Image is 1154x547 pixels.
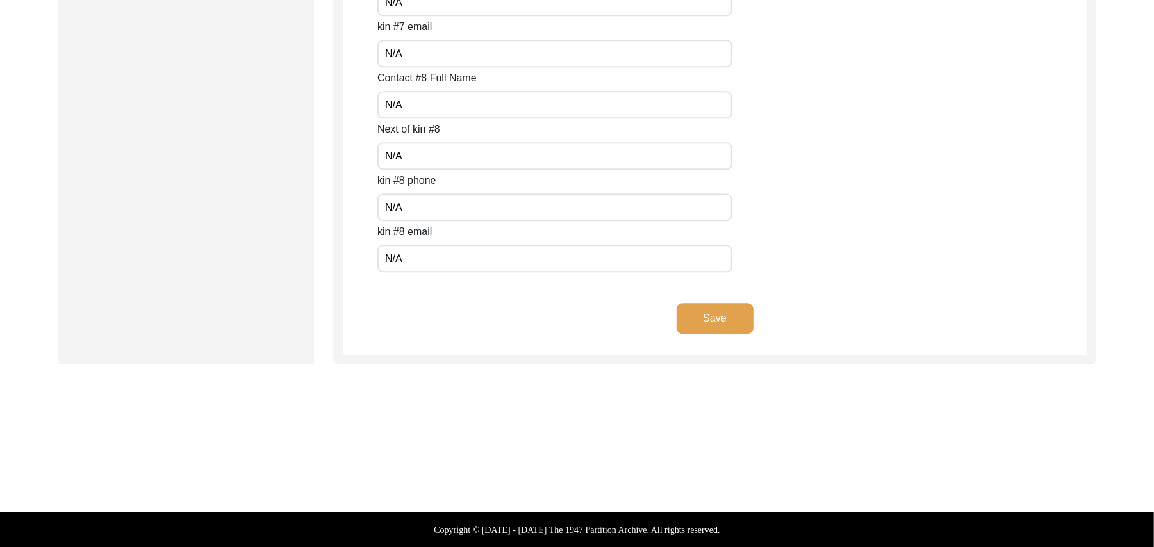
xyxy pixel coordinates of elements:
label: Contact #8 Full Name [377,70,477,86]
label: kin #8 email [377,224,432,240]
label: Copyright © [DATE] - [DATE] The 1947 Partition Archive. All rights reserved. [434,523,720,537]
label: kin #8 phone [377,173,436,188]
label: kin #7 email [377,19,432,35]
label: Next of kin #8 [377,122,440,137]
button: Save [677,303,754,334]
